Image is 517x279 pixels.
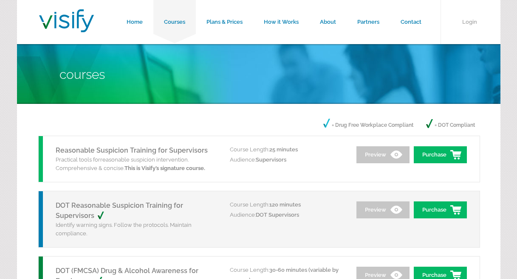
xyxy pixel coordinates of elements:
[269,201,301,208] span: 120 minutes
[39,9,94,32] img: Visify Training
[323,119,413,131] p: = Drug Free Workplace Compliant
[356,146,410,163] a: Preview
[56,221,217,238] p: Identify warning signs. Follow the protocols. Maintain compliance.
[256,212,299,218] span: DOT Supervisors
[56,156,217,173] p: Practical tools for
[56,201,183,220] a: DOT Reasonable Suspicion Training for Supervisors
[56,156,205,171] span: reasonable suspicion intervention. Comprehensive & concise.
[230,210,345,220] p: Audience:
[256,156,286,163] span: Supervisors
[59,67,105,82] span: Courses
[414,201,467,218] a: Purchase
[356,201,410,218] a: Preview
[230,145,345,155] p: Course Length:
[39,22,94,35] a: Visify Training
[230,155,345,165] p: Audience:
[426,119,475,131] p: = DOT Compliant
[56,146,208,154] a: Reasonable Suspicion Training for Supervisors
[414,146,467,163] a: Purchase
[124,165,205,171] strong: This is Visify’s signature course.
[269,146,298,153] span: 25 minutes
[230,200,345,210] p: Course Length:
